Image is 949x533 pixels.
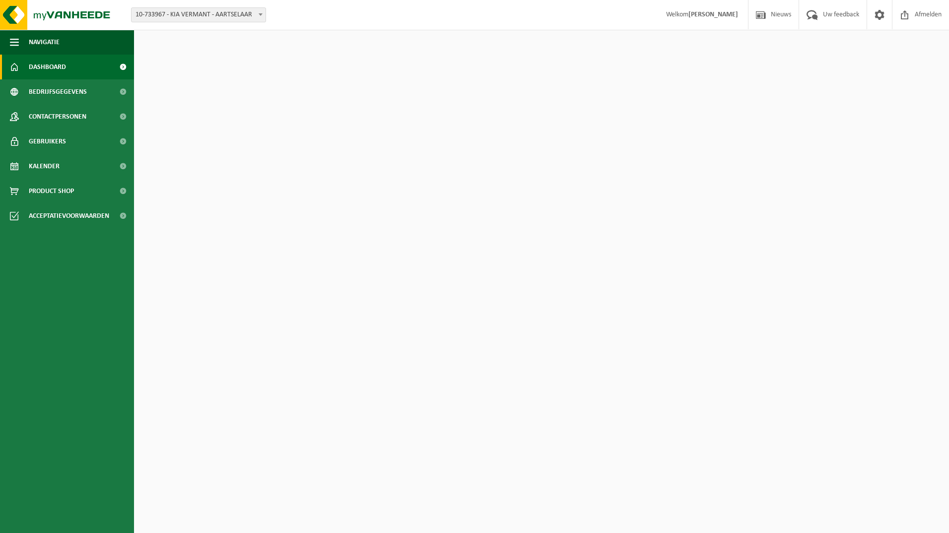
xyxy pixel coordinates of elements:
span: 10-733967 - KIA VERMANT - AARTSELAAR [132,8,266,22]
span: Navigatie [29,30,60,55]
span: Bedrijfsgegevens [29,79,87,104]
span: Acceptatievoorwaarden [29,203,109,228]
span: Dashboard [29,55,66,79]
span: 10-733967 - KIA VERMANT - AARTSELAAR [131,7,266,22]
strong: [PERSON_NAME] [688,11,738,18]
span: Gebruikers [29,129,66,154]
span: Kalender [29,154,60,179]
span: Contactpersonen [29,104,86,129]
span: Product Shop [29,179,74,203]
